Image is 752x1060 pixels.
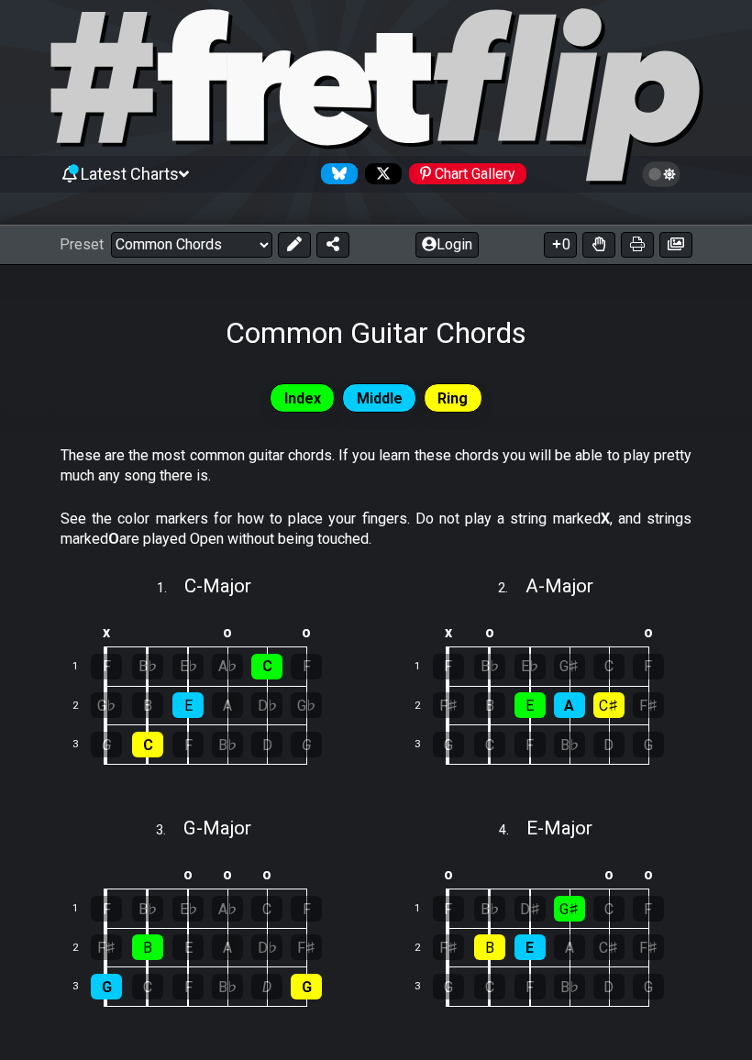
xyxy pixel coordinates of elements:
[91,692,122,718] div: G♭
[61,446,691,487] p: These are the most common guitar chords. If you learn these chords you will be able to play prett...
[409,163,526,184] div: Chart Gallery
[60,236,104,253] span: Preset
[291,974,322,999] div: G
[168,859,208,889] td: o
[251,732,282,757] div: D
[61,647,105,687] td: 1
[404,967,448,1007] td: 3
[184,575,251,597] span: C - Major
[433,934,464,960] div: F♯
[287,617,326,647] td: o
[593,896,625,922] div: C
[172,692,204,718] div: E
[172,654,204,679] div: E♭
[357,385,403,412] span: Middle
[91,934,122,960] div: F♯
[172,934,204,960] div: E
[593,654,625,679] div: C
[61,725,105,765] td: 3
[61,928,105,967] td: 2
[251,654,282,679] div: C
[61,889,105,929] td: 1
[404,889,448,929] td: 1
[91,654,122,679] div: F
[433,896,464,922] div: F
[291,692,322,718] div: G♭
[172,974,204,999] div: F
[91,974,122,999] div: G
[589,859,628,889] td: o
[251,692,282,718] div: D♭
[212,896,243,922] div: A♭
[248,859,287,889] td: o
[208,617,248,647] td: o
[593,692,625,718] div: C♯
[208,859,248,889] td: o
[291,896,322,922] div: F
[404,725,448,765] td: 3
[111,232,272,258] select: Preset
[108,530,119,547] strong: O
[61,686,105,725] td: 2
[251,934,282,960] div: D♭
[526,817,592,839] span: E - Major
[132,732,163,757] div: C
[427,859,470,889] td: o
[651,166,672,182] span: Toggle light / dark theme
[514,732,546,757] div: F
[291,934,322,960] div: F♯
[433,732,464,757] div: G
[514,654,546,679] div: E♭
[633,896,664,922] div: F
[593,974,625,999] div: D
[61,509,691,550] p: See the color markers for how to place your fingers. Do not play a string marked , and strings ma...
[633,692,664,718] div: F♯
[514,934,546,960] div: E
[172,896,204,922] div: E♭
[314,163,358,184] a: Follow #fretflip at Bluesky
[514,692,546,718] div: E
[316,232,349,258] button: Share Preset
[544,232,577,258] button: 0
[593,934,625,960] div: C♯
[157,579,184,599] span: 1 .
[474,974,505,999] div: C
[251,896,282,922] div: C
[554,692,585,718] div: A
[554,732,585,757] div: B♭
[633,974,664,999] div: G
[633,654,664,679] div: F
[61,967,105,1007] td: 3
[554,934,585,960] div: A
[132,974,163,999] div: C
[659,232,692,258] button: Create image
[402,163,526,184] a: #fretflip at Pinterest
[132,934,163,960] div: B
[172,732,204,757] div: F
[404,647,448,687] td: 1
[212,654,243,679] div: A♭
[212,692,243,718] div: A
[628,617,668,647] td: o
[474,692,505,718] div: B
[91,732,122,757] div: G
[132,654,163,679] div: B♭
[514,896,546,922] div: D♯
[633,934,664,960] div: F♯
[554,654,585,679] div: G♯
[498,579,525,599] span: 2 .
[525,575,593,597] span: A - Major
[499,821,526,841] span: 4 .
[404,928,448,967] td: 2
[132,896,163,922] div: B♭
[91,896,122,922] div: F
[291,654,322,679] div: F
[474,934,505,960] div: B
[621,232,654,258] button: Print
[226,315,526,350] h1: Common Guitar Chords
[514,974,546,999] div: F
[633,732,664,757] div: G
[554,974,585,999] div: B♭
[554,896,585,922] div: G♯
[212,732,243,757] div: B♭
